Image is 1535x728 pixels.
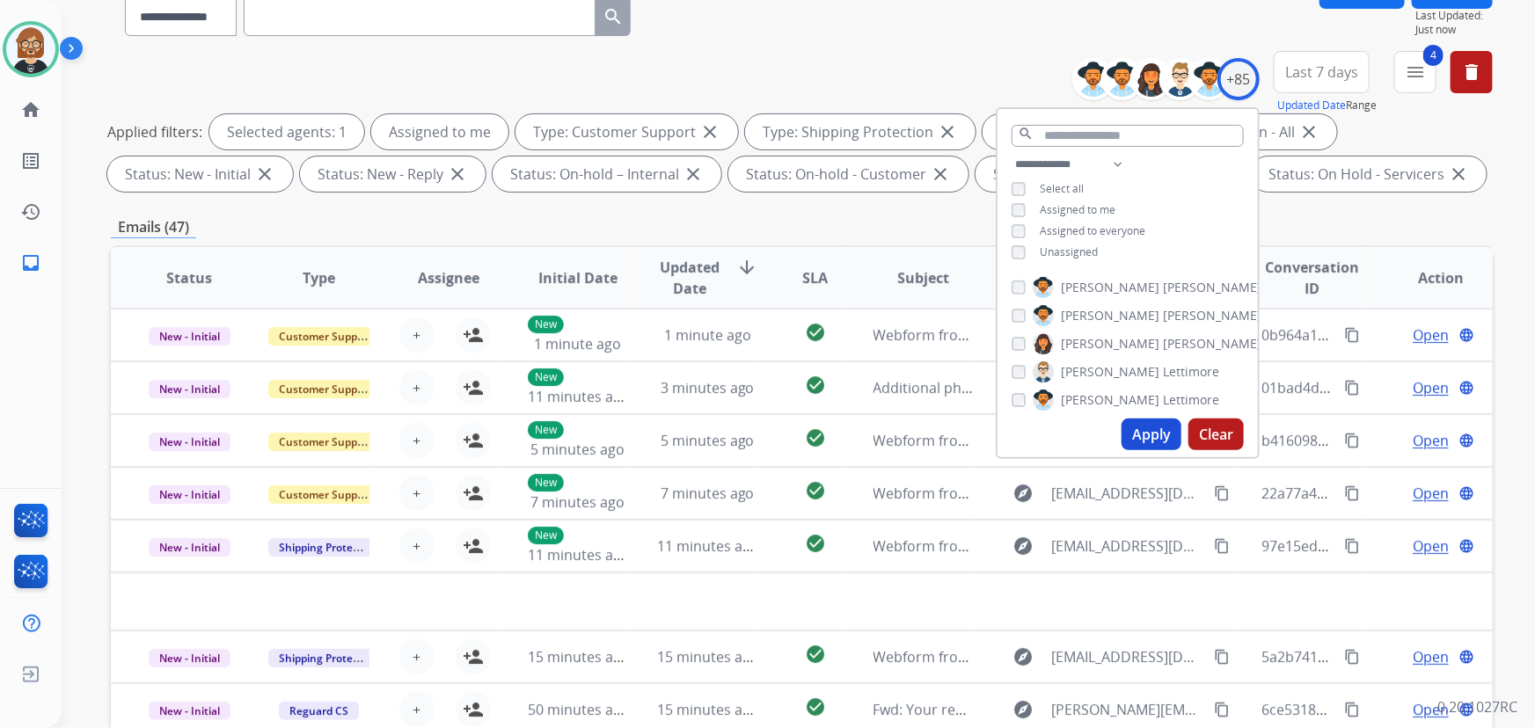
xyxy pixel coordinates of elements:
img: avatar [6,25,55,74]
mat-icon: arrow_downward [736,257,757,278]
mat-icon: content_copy [1214,649,1230,665]
mat-icon: inbox [20,252,41,273]
mat-icon: content_copy [1344,538,1360,554]
mat-icon: person_add [463,535,484,557]
span: New - Initial [149,538,230,557]
span: Lettimore [1163,391,1219,409]
mat-icon: search [603,6,624,27]
span: Shipping Protection [268,538,389,557]
span: Open [1413,324,1449,346]
mat-icon: close [1298,121,1319,142]
span: [PERSON_NAME][EMAIL_ADDRESS][PERSON_NAME][DOMAIN_NAME] [1052,699,1205,720]
mat-icon: content_copy [1344,433,1360,448]
mat-icon: content_copy [1214,485,1230,501]
div: Status: On Hold - Pending Parts [976,157,1244,192]
span: 4 [1423,45,1444,66]
button: + [399,639,435,674]
mat-icon: person_add [463,699,484,720]
span: + [413,646,420,667]
mat-icon: language [1458,649,1474,665]
mat-icon: list_alt [20,150,41,171]
span: Customer Support [268,485,383,504]
span: [PERSON_NAME] [1061,307,1159,324]
button: + [399,370,435,405]
span: Last 7 days [1285,69,1358,76]
span: New - Initial [149,702,230,720]
span: [EMAIL_ADDRESS][DOMAIN_NAME] [1052,483,1205,504]
span: [PERSON_NAME] [1061,391,1159,409]
mat-icon: search [1018,126,1034,142]
span: + [413,324,420,346]
span: Webform from [EMAIL_ADDRESS][DOMAIN_NAME] on [DATE] [873,484,1272,503]
div: Status: On-hold – Internal [493,157,721,192]
mat-icon: menu [1405,62,1426,83]
span: New - Initial [149,649,230,667]
button: + [399,476,435,511]
span: New - Initial [149,327,230,346]
mat-icon: explore [1013,646,1034,667]
span: Open [1413,646,1449,667]
span: New - Initial [149,380,230,398]
span: [PERSON_NAME] [1061,363,1159,381]
mat-icon: check_circle [805,322,826,343]
mat-icon: content_copy [1344,380,1360,396]
span: Initial Date [538,267,618,288]
span: Lettimore [1163,363,1219,381]
div: +85 [1217,58,1260,100]
p: New [528,474,564,491]
button: + [399,528,435,564]
button: 4 [1394,51,1436,93]
span: Open [1413,483,1449,504]
mat-icon: content_copy [1214,538,1230,554]
span: Customer Support [268,380,383,398]
span: Type [303,267,335,288]
span: 15 minutes ago [528,647,630,666]
mat-icon: check_circle [805,480,826,501]
span: 11 minutes ago [657,536,759,556]
button: Apply [1122,419,1181,450]
mat-icon: close [699,121,720,142]
div: Selected agents: 1 [209,114,364,149]
span: 0b964a10-6657-4c3b-9254-9e581953ce28 [1261,325,1532,345]
p: Applied filters: [107,121,202,142]
span: Webform from [EMAIL_ADDRESS][DOMAIN_NAME] on [DATE] [873,647,1272,666]
p: Emails (47) [111,216,196,238]
span: + [413,483,420,504]
span: b416098a-b388-40df-b041-b40128621593 [1261,431,1533,450]
mat-icon: content_copy [1344,702,1360,717]
span: 50 minutes ago [528,700,630,719]
span: Range [1277,98,1377,113]
span: 3 minutes ago [661,378,755,397]
span: Webform from [EMAIL_ADDRESS][DOMAIN_NAME] on [DATE] [873,325,1272,345]
div: Assigned to me [371,114,508,149]
mat-icon: delete [1461,62,1482,83]
span: Assigned to everyone [1040,223,1145,238]
span: Additional photos [873,378,992,397]
div: Type: Customer Support [515,114,738,149]
mat-icon: person_add [463,430,484,451]
span: Open [1413,699,1449,720]
mat-icon: person_add [463,324,484,346]
span: Customer Support [268,433,383,451]
span: [PERSON_NAME] [1061,279,1159,296]
span: Open [1413,430,1449,451]
mat-icon: language [1458,485,1474,501]
mat-icon: content_copy [1344,649,1360,665]
span: Status [166,267,212,288]
span: 11 minutes ago [528,545,630,564]
mat-icon: check_circle [805,644,826,665]
mat-icon: language [1458,327,1474,343]
mat-icon: explore [1013,535,1034,557]
span: + [413,377,420,398]
span: Customer Support [268,327,383,346]
span: 1 minute ago [664,325,751,345]
div: Status: New - Initial [107,157,293,192]
span: [EMAIL_ADDRESS][DOMAIN_NAME] [1052,646,1205,667]
mat-icon: explore [1013,699,1034,720]
span: Select all [1040,181,1084,196]
span: 7 minutes ago [530,492,625,512]
span: + [413,430,420,451]
span: Open [1413,377,1449,398]
mat-icon: close [937,121,958,142]
span: New - Initial [149,433,230,451]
